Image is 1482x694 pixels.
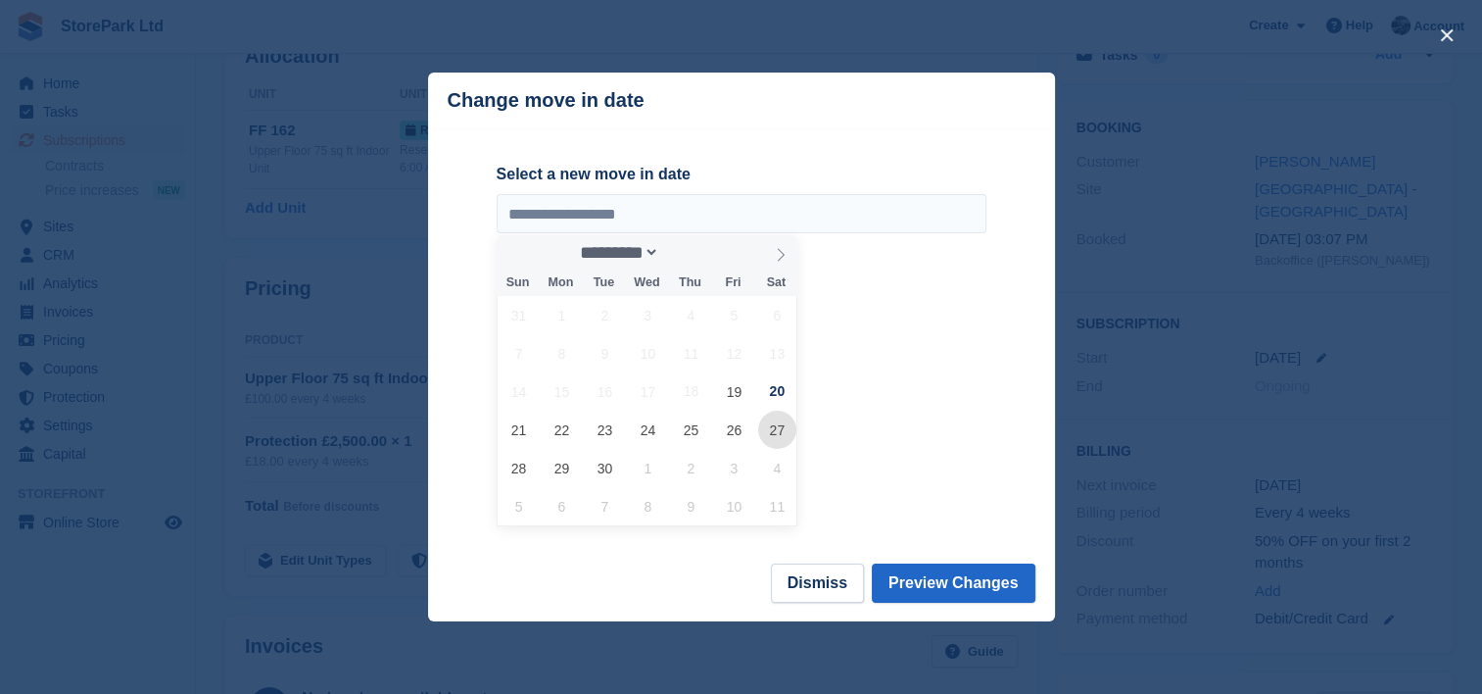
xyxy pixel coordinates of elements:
span: October 1, 2025 [629,449,667,487]
span: Sat [754,276,797,289]
span: September 14, 2025 [500,372,538,411]
span: September 11, 2025 [672,334,710,372]
span: September 30, 2025 [586,449,624,487]
span: September 8, 2025 [543,334,581,372]
span: October 7, 2025 [586,487,624,525]
span: September 23, 2025 [586,411,624,449]
span: October 9, 2025 [672,487,710,525]
label: Select a new move in date [497,163,986,186]
span: October 3, 2025 [715,449,753,487]
span: September 27, 2025 [758,411,796,449]
span: September 17, 2025 [629,372,667,411]
span: September 18, 2025 [672,372,710,411]
span: September 15, 2025 [543,372,581,411]
select: Month [573,242,659,263]
span: October 11, 2025 [758,487,796,525]
span: September 5, 2025 [715,296,753,334]
span: October 5, 2025 [500,487,538,525]
span: September 9, 2025 [586,334,624,372]
button: close [1431,20,1462,51]
span: October 8, 2025 [629,487,667,525]
span: September 16, 2025 [586,372,624,411]
span: Sun [497,276,540,289]
span: September 24, 2025 [629,411,667,449]
span: September 19, 2025 [715,372,753,411]
span: September 13, 2025 [758,334,796,372]
span: September 22, 2025 [543,411,581,449]
p: Change move in date [448,89,645,112]
span: September 12, 2025 [715,334,753,372]
span: Fri [711,276,754,289]
span: August 31, 2025 [500,296,538,334]
button: Dismiss [771,564,864,603]
span: September 2, 2025 [586,296,624,334]
span: September 3, 2025 [629,296,667,334]
span: September 21, 2025 [500,411,538,449]
span: September 7, 2025 [500,334,538,372]
span: October 6, 2025 [543,487,581,525]
span: October 2, 2025 [672,449,710,487]
input: Year [659,242,721,263]
span: September 20, 2025 [758,372,796,411]
span: September 1, 2025 [543,296,581,334]
span: September 29, 2025 [543,449,581,487]
span: Mon [539,276,582,289]
span: October 10, 2025 [715,487,753,525]
span: September 28, 2025 [500,449,538,487]
span: September 26, 2025 [715,411,753,449]
button: Preview Changes [872,564,1035,603]
span: September 6, 2025 [758,296,796,334]
span: October 4, 2025 [758,449,796,487]
span: September 10, 2025 [629,334,667,372]
span: September 4, 2025 [672,296,710,334]
span: Wed [625,276,668,289]
span: Tue [582,276,625,289]
span: September 25, 2025 [672,411,710,449]
span: Thu [668,276,711,289]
